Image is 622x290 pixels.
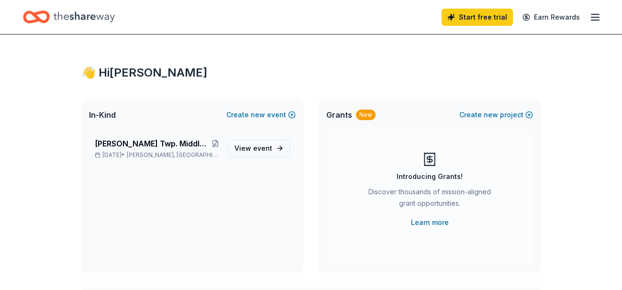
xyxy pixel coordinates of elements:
[397,171,463,182] div: Introducing Grants!
[89,109,116,121] span: In-Kind
[517,9,586,26] a: Earn Rewards
[251,109,265,121] span: new
[326,109,352,121] span: Grants
[228,140,290,157] a: View event
[95,138,211,149] span: [PERSON_NAME] Twp. Middle School Dance A Thon 2026
[411,217,449,228] a: Learn more
[442,9,513,26] a: Start free trial
[226,109,296,121] button: Createnewevent
[234,143,272,154] span: View
[253,144,272,152] span: event
[127,151,221,159] span: [PERSON_NAME], [GEOGRAPHIC_DATA]
[356,110,376,120] div: New
[23,6,115,28] a: Home
[95,151,221,159] p: [DATE] •
[459,109,533,121] button: Createnewproject
[365,186,495,213] div: Discover thousands of mission-aligned grant opportunities.
[81,65,541,80] div: 👋 Hi [PERSON_NAME]
[484,109,498,121] span: new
